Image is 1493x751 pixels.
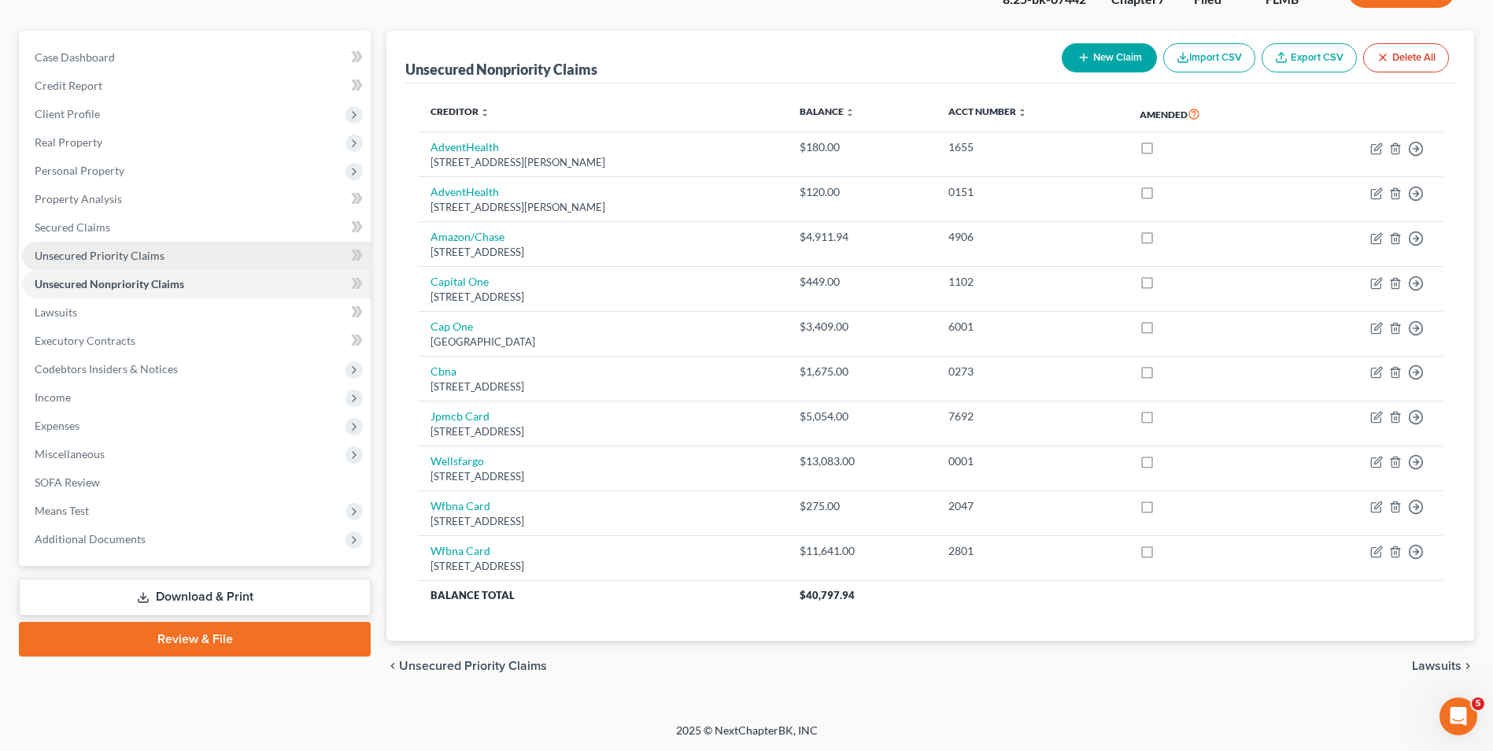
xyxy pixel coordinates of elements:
[418,581,787,609] th: Balance Total
[1018,108,1027,117] i: unfold_more
[948,364,1115,379] div: 0273
[35,390,71,404] span: Income
[948,498,1115,514] div: 2047
[431,559,774,574] div: [STREET_ADDRESS]
[800,498,922,514] div: $275.00
[405,60,597,79] div: Unsecured Nonpriority Claims
[431,200,774,215] div: [STREET_ADDRESS][PERSON_NAME]
[22,468,371,497] a: SOFA Review
[431,469,774,484] div: [STREET_ADDRESS]
[800,319,922,335] div: $3,409.00
[386,660,399,672] i: chevron_left
[35,362,178,375] span: Codebtors Insiders & Notices
[35,475,100,489] span: SOFA Review
[800,105,855,117] a: Balance unfold_more
[35,164,124,177] span: Personal Property
[22,185,371,213] a: Property Analysis
[431,275,489,288] a: Capital One
[948,274,1115,290] div: 1102
[19,622,371,657] a: Review & File
[800,364,922,379] div: $1,675.00
[35,135,102,149] span: Real Property
[35,447,105,461] span: Miscellaneous
[399,660,547,672] span: Unsecured Priority Claims
[386,660,547,672] button: chevron_left Unsecured Priority Claims
[431,290,774,305] div: [STREET_ADDRESS]
[1262,43,1357,72] a: Export CSV
[948,453,1115,469] div: 0001
[22,213,371,242] a: Secured Claims
[431,544,490,557] a: Wfbna Card
[1472,697,1484,710] span: 5
[35,277,184,290] span: Unsecured Nonpriority Claims
[431,364,456,378] a: Cbna
[800,229,922,245] div: $4,911.94
[1363,43,1449,72] button: Delete All
[800,139,922,155] div: $180.00
[948,139,1115,155] div: 1655
[1062,43,1157,72] button: New Claim
[800,589,855,601] span: $40,797.94
[431,409,490,423] a: Jpmcb Card
[431,514,774,529] div: [STREET_ADDRESS]
[1412,660,1474,672] button: Lawsuits chevron_right
[845,108,855,117] i: unfold_more
[19,579,371,616] a: Download & Print
[431,335,774,350] div: [GEOGRAPHIC_DATA]
[431,155,774,170] div: [STREET_ADDRESS][PERSON_NAME]
[35,249,164,262] span: Unsecured Priority Claims
[35,220,110,234] span: Secured Claims
[800,543,922,559] div: $11,641.00
[431,105,490,117] a: Creditor unfold_more
[431,424,774,439] div: [STREET_ADDRESS]
[22,327,371,355] a: Executory Contracts
[298,723,1196,751] div: 2025 © NextChapterBK, INC
[35,192,122,205] span: Property Analysis
[1127,96,1285,132] th: Amended
[22,72,371,100] a: Credit Report
[431,320,473,333] a: Cap One
[22,270,371,298] a: Unsecured Nonpriority Claims
[480,108,490,117] i: unfold_more
[431,140,499,154] a: AdventHealth
[431,245,774,260] div: [STREET_ADDRESS]
[1439,697,1477,735] iframe: Intercom live chat
[800,184,922,200] div: $120.00
[1412,660,1462,672] span: Lawsuits
[948,105,1027,117] a: Acct Number unfold_more
[431,379,774,394] div: [STREET_ADDRESS]
[35,50,115,64] span: Case Dashboard
[431,185,499,198] a: AdventHealth
[35,107,100,120] span: Client Profile
[948,229,1115,245] div: 4906
[35,532,146,546] span: Additional Documents
[431,454,484,468] a: Wellsfargo
[948,319,1115,335] div: 6001
[35,79,102,92] span: Credit Report
[35,419,79,432] span: Expenses
[35,504,89,517] span: Means Test
[948,409,1115,424] div: 7692
[800,274,922,290] div: $449.00
[1462,660,1474,672] i: chevron_right
[1163,43,1255,72] button: Import CSV
[22,43,371,72] a: Case Dashboard
[22,242,371,270] a: Unsecured Priority Claims
[35,305,77,319] span: Lawsuits
[431,499,490,512] a: Wfbna Card
[22,298,371,327] a: Lawsuits
[35,334,135,347] span: Executory Contracts
[800,409,922,424] div: $5,054.00
[800,453,922,469] div: $13,083.00
[948,543,1115,559] div: 2801
[431,230,504,243] a: Amazon/Chase
[948,184,1115,200] div: 0151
